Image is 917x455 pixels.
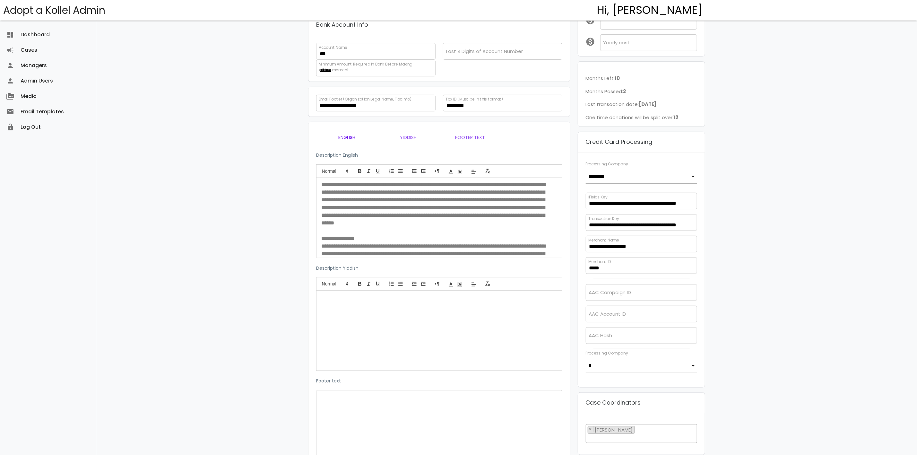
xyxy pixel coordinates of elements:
[6,58,14,73] i: person
[6,89,14,104] i: perm_media
[586,37,600,47] i: monetization_on
[588,426,635,434] li: Rabbi Bernfeld
[588,426,593,432] button: Remove item
[586,398,641,408] p: Case Coordinators
[589,426,592,432] span: ×
[597,4,703,16] h4: Hi, [PERSON_NAME]
[623,88,626,95] b: 2
[6,42,14,58] i: campaign
[586,74,697,83] p: Months Left:
[586,113,697,122] p: One time donations will be split over:
[6,73,14,89] i: person
[6,27,14,42] i: dashboard
[639,101,657,108] b: [DATE]
[316,152,358,159] label: Description English
[316,20,368,30] p: Bank Account Info
[6,104,14,119] i: email
[615,75,620,82] b: 10
[586,161,628,167] label: Processing Company
[586,100,697,109] p: Last transaction date:
[316,130,378,145] a: English
[439,130,501,145] a: Footer Text
[316,378,341,384] label: Footer text
[378,130,439,145] a: Yiddish
[594,426,635,433] span: [PERSON_NAME]
[588,435,697,441] textarea: Search
[586,137,653,147] p: Credit Card Processing
[586,87,697,96] p: Months Passed:
[674,114,679,121] b: 12
[316,265,359,272] label: Description Yiddish
[586,350,628,356] label: Processing Company
[6,119,14,135] i: lock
